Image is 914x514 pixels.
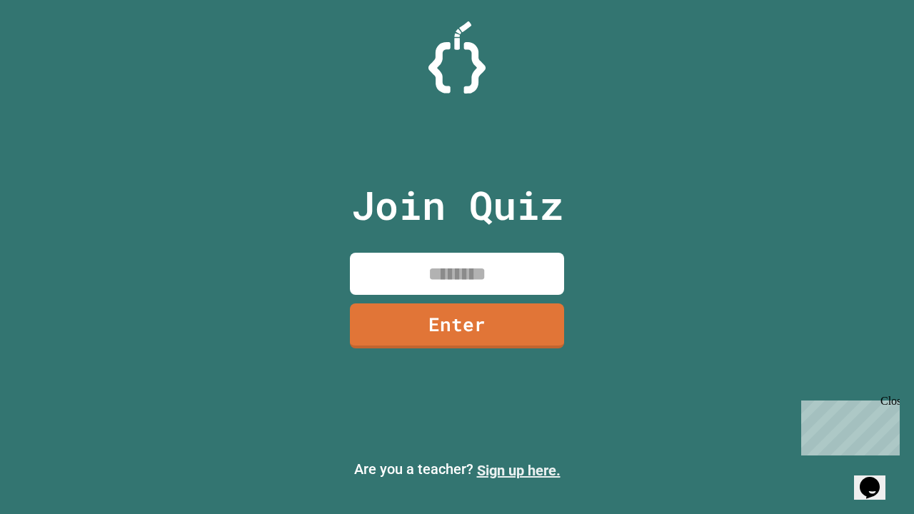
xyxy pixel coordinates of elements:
div: Chat with us now!Close [6,6,99,91]
a: Sign up here. [477,462,561,479]
iframe: chat widget [854,457,900,500]
iframe: chat widget [795,395,900,455]
a: Enter [350,303,564,348]
img: Logo.svg [428,21,486,94]
p: Join Quiz [351,176,563,235]
p: Are you a teacher? [11,458,903,481]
